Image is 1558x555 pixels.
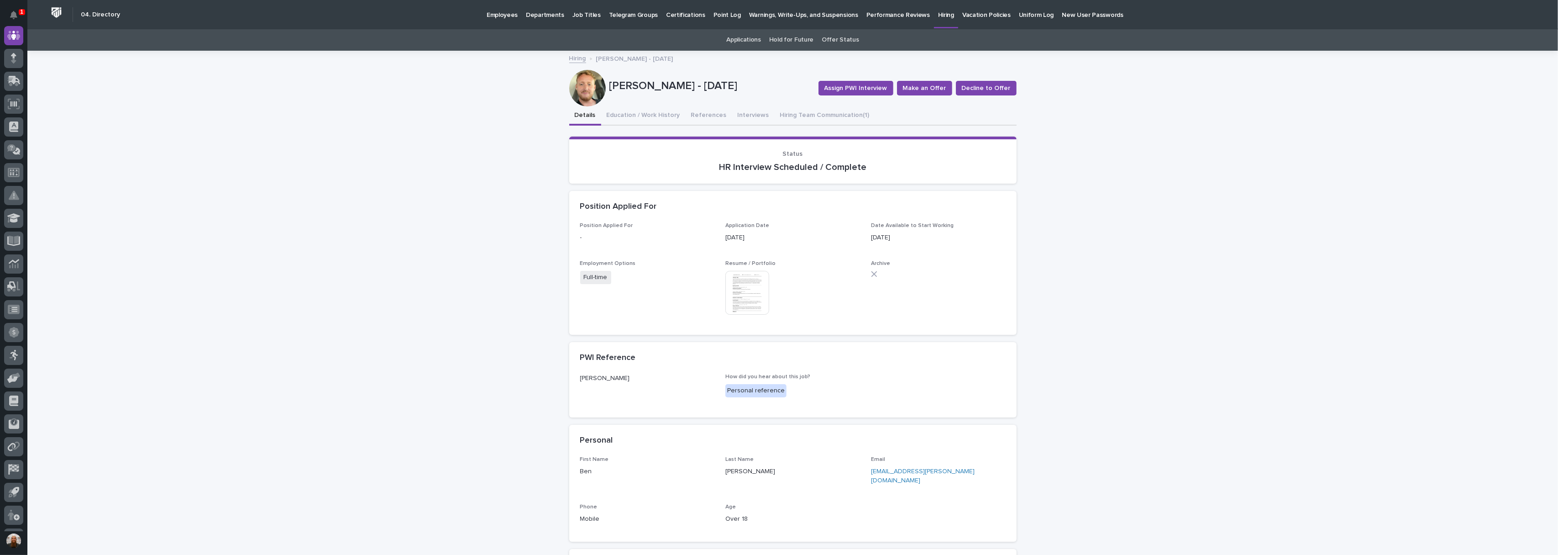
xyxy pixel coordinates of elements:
p: [DATE] [725,233,860,243]
span: Date Available to Start Working [871,223,954,228]
button: Make an Offer [897,81,952,95]
p: [DATE] [871,233,1006,243]
div: Personal reference [725,384,787,397]
p: Over 18 [725,514,860,524]
span: Assign PWI Interview [824,84,887,93]
img: Workspace Logo [48,4,65,21]
p: Ben [580,467,715,476]
button: Education / Work History [601,106,686,126]
span: First Name [580,457,609,462]
a: Offer Status [822,29,859,51]
h2: PWI Reference [580,353,636,363]
a: Hold for Future [769,29,813,51]
span: Make an Offer [903,84,946,93]
p: 1 [20,9,23,15]
span: Application Date [725,223,769,228]
p: - [580,233,715,243]
button: Details [569,106,601,126]
button: References [686,106,732,126]
button: Notifications [4,5,23,25]
span: Decline to Offer [962,84,1011,93]
button: Interviews [732,106,775,126]
span: Position Applied For [580,223,633,228]
span: Resume / Portfolio [725,261,776,266]
p: [PERSON_NAME] [725,467,860,476]
span: Status [783,151,803,157]
span: Email [871,457,885,462]
span: Last Name [725,457,754,462]
button: Decline to Offer [956,81,1017,95]
h2: Position Applied For [580,202,657,212]
button: Hiring Team Communication (1) [775,106,875,126]
a: [EMAIL_ADDRESS][PERSON_NAME][DOMAIN_NAME] [871,468,975,484]
span: Phone [580,504,598,510]
h2: Personal [580,436,613,446]
div: Notifications1 [11,11,23,26]
p: [PERSON_NAME] - [DATE] [596,53,673,63]
span: Age [725,504,736,510]
span: Employment Options [580,261,636,266]
span: Archive [871,261,890,266]
span: How did you hear about this job? [725,374,810,380]
span: Full-time [580,271,611,284]
h2: 04. Directory [81,11,120,19]
p: [PERSON_NAME] [580,374,715,383]
button: users-avatar [4,531,23,550]
a: Applications [727,29,761,51]
button: Assign PWI Interview [818,81,893,95]
p: HR Interview Scheduled / Complete [580,162,1006,173]
a: Hiring [569,53,586,63]
p: [PERSON_NAME] - [DATE] [609,79,811,93]
a: Mobile [580,516,600,522]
